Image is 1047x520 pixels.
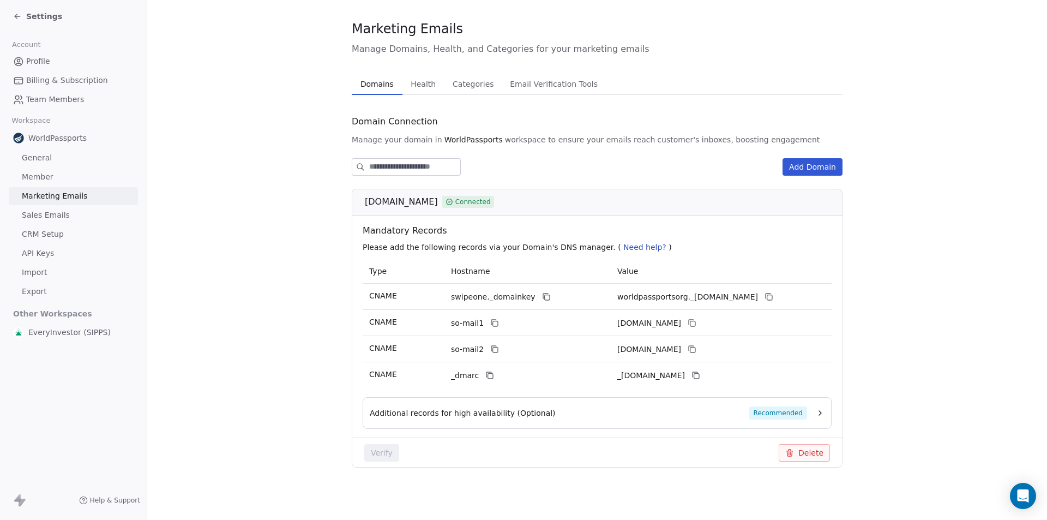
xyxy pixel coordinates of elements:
[22,267,47,278] span: Import
[364,444,399,462] button: Verify
[369,344,397,352] span: CNAME
[13,133,24,144] img: favicon.webp
[79,496,140,505] a: Help & Support
[369,266,438,277] p: Type
[9,187,138,205] a: Marketing Emails
[448,76,498,92] span: Categories
[26,56,50,67] span: Profile
[22,286,47,297] span: Export
[369,318,397,326] span: CNAME
[406,76,440,92] span: Health
[1010,483,1036,509] div: Open Intercom Messenger
[451,267,490,276] span: Hostname
[22,190,87,202] span: Marketing Emails
[9,225,138,243] a: CRM Setup
[444,134,503,145] span: WorldPassports
[9,91,138,109] a: Team Members
[26,11,62,22] span: Settings
[365,195,438,208] span: [DOMAIN_NAME]
[451,370,479,381] span: _dmarc
[90,496,140,505] span: Help & Support
[28,327,111,338] span: EveryInvestor (SIPPS)
[506,76,602,92] span: Email Verification Tools
[22,210,70,221] span: Sales Emails
[7,112,55,129] span: Workspace
[9,305,97,322] span: Other Workspaces
[13,11,62,22] a: Settings
[623,243,666,252] span: Need help?
[9,264,138,282] a: Import
[369,291,397,300] span: CNAME
[783,158,843,176] button: Add Domain
[9,206,138,224] a: Sales Emails
[9,283,138,301] a: Export
[617,344,681,355] span: worldpassportsorg2.swipeone.email
[749,407,807,420] span: Recommended
[505,134,655,145] span: workspace to ensure your emails reach
[9,71,138,89] a: Billing & Subscription
[370,407,825,420] button: Additional records for high availability (Optional)Recommended
[657,134,820,145] span: customer's inboxes, boosting engagement
[22,171,53,183] span: Member
[22,152,52,164] span: General
[9,149,138,167] a: General
[617,370,685,381] span: _dmarc.swipeone.email
[9,168,138,186] a: Member
[617,291,758,303] span: worldpassportsorg._domainkey.swipeone.email
[363,242,836,253] p: Please add the following records via your Domain's DNS manager. ( )
[22,229,64,240] span: CRM Setup
[617,267,638,276] span: Value
[22,248,54,259] span: API Keys
[352,43,843,56] span: Manage Domains, Health, and Categories for your marketing emails
[369,370,397,379] span: CNAME
[779,444,830,462] button: Delete
[7,37,45,53] span: Account
[451,344,484,355] span: so-mail2
[363,224,836,237] span: Mandatory Records
[26,75,108,86] span: Billing & Subscription
[451,318,484,329] span: so-mail1
[617,318,681,329] span: worldpassportsorg1.swipeone.email
[9,52,138,70] a: Profile
[26,94,84,105] span: Team Members
[352,21,463,37] span: Marketing Emails
[356,76,398,92] span: Domains
[9,244,138,262] a: API Keys
[352,115,438,128] span: Domain Connection
[352,134,442,145] span: Manage your domain in
[455,197,491,207] span: Connected
[28,133,87,144] span: WorldPassports
[13,327,24,338] img: EI.png
[451,291,535,303] span: swipeone._domainkey
[370,408,556,419] span: Additional records for high availability (Optional)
